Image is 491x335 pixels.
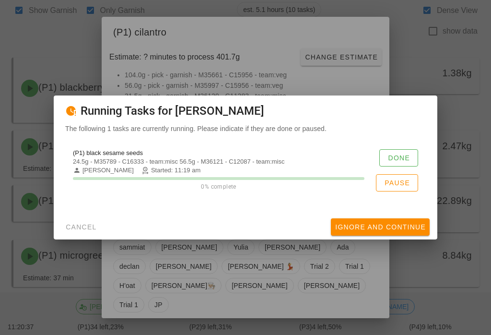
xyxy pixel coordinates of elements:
[73,182,364,191] div: 0% complete
[141,167,200,175] span: Started: 11:19 am
[73,149,364,157] div: (P1) black sesame seeds
[331,218,430,236] button: Ignore And Continue
[387,154,410,162] span: Done
[65,223,97,231] span: Cancel
[379,149,418,167] button: Done
[335,223,426,231] span: Ignore And Continue
[376,174,418,191] button: Pause
[54,96,437,123] div: Running Tasks for [PERSON_NAME]
[384,179,410,187] span: Pause
[73,158,364,166] div: 24.5g - M35789 - C16333 - team:misc 56.5g - M36121 - C12087 - team:misc
[61,218,101,236] button: Cancel
[73,167,134,175] span: [PERSON_NAME]
[65,123,426,134] p: The following 1 tasks are currently running. Please indicate if they are done or paused.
